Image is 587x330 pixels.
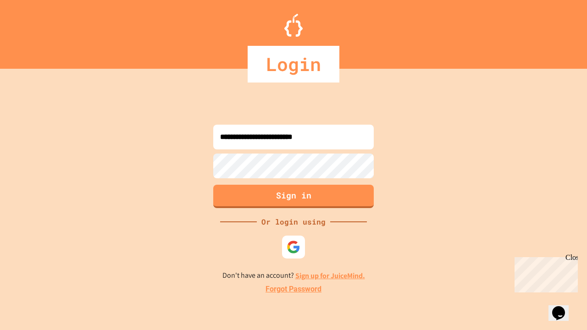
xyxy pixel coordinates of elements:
iframe: chat widget [548,293,578,321]
div: Or login using [257,216,330,227]
img: google-icon.svg [287,240,300,254]
div: Login [248,46,339,82]
a: Sign up for JuiceMind. [295,271,365,280]
a: Forgot Password [266,284,321,295]
iframe: chat widget [511,253,578,292]
p: Don't have an account? [222,270,365,281]
div: Chat with us now!Close [4,4,63,58]
button: Sign in [213,185,374,208]
img: Logo.svg [284,14,303,37]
